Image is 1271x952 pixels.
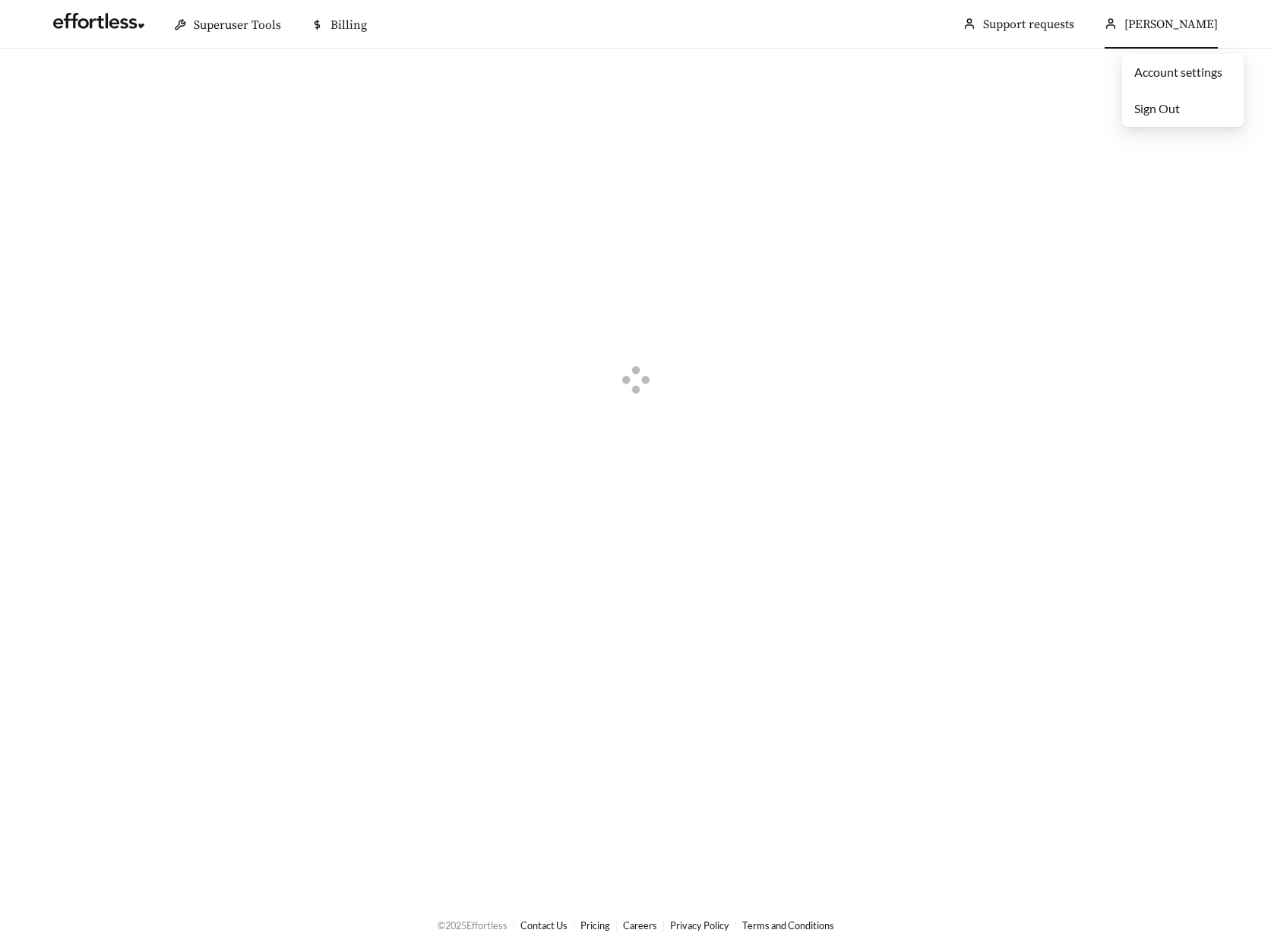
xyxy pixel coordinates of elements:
[580,919,610,931] a: Pricing
[623,919,657,931] a: Careers
[742,919,834,931] a: Terms and Conditions
[983,17,1074,32] a: Support requests
[1124,17,1218,32] span: [PERSON_NAME]
[330,17,367,33] span: Billing
[194,17,281,33] span: Superuser Tools
[520,919,568,931] a: Contact Us
[670,919,729,931] a: Privacy Policy
[438,919,507,931] span: © 2025 Effortless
